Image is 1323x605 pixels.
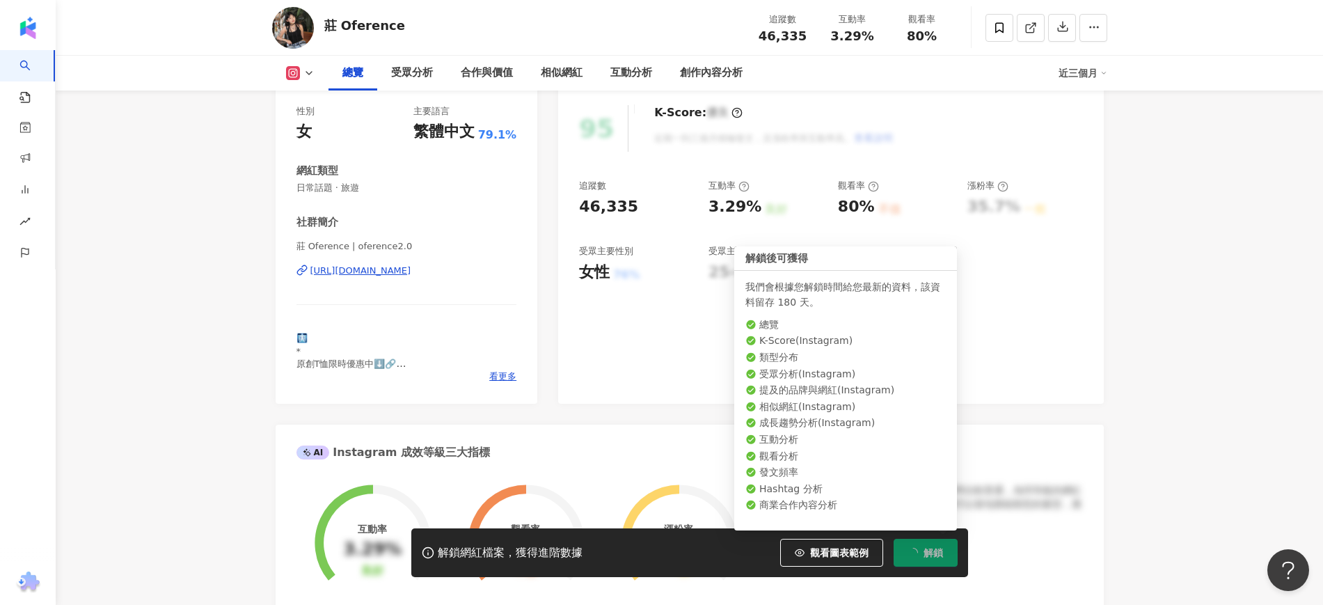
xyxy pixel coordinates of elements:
[19,207,31,239] span: rise
[924,547,943,558] span: 解鎖
[967,180,1008,192] div: 漲粉率
[19,50,47,104] a: search
[745,351,946,365] li: 類型分布
[745,279,946,310] div: 我們會根據您解鎖時間給您最新的資料，該資料留存 180 天。
[579,245,633,258] div: 受眾主要性別
[756,13,809,26] div: 追蹤數
[745,482,946,496] li: Hashtag 分析
[708,180,750,192] div: 互動率
[296,445,490,460] div: Instagram 成效等級三大指標
[511,524,540,535] div: 觀看率
[838,196,875,218] div: 80%
[745,368,946,382] li: 受眾分析 ( Instagram )
[296,121,312,143] div: 女
[413,105,450,118] div: 主要語言
[734,246,957,271] div: 解鎖後可獲得
[745,433,946,447] li: 互動分析
[15,572,42,594] img: chrome extension
[907,547,919,558] span: loading
[894,539,958,567] button: 解鎖
[489,370,516,383] span: 看更多
[541,65,583,81] div: 相似網紅
[296,182,517,194] span: 日常話題 · 旅遊
[745,466,946,480] li: 發文頻率
[664,524,693,535] div: 漲粉率
[896,13,949,26] div: 觀看率
[272,7,314,49] img: KOL Avatar
[296,446,330,459] div: AI
[680,65,743,81] div: 創作內容分析
[579,180,606,192] div: 追蹤數
[745,450,946,464] li: 觀看分析
[296,105,315,118] div: 性別
[579,262,610,283] div: 女性
[296,215,338,230] div: 社群簡介
[296,333,406,407] span: 🩻 * 原創T恤限時優惠中⬇️🔗 目前在印尼🇮🇩 旅遊生活請看reels 3D創作請看主頁
[324,17,405,34] div: 莊 Oference
[745,318,946,332] li: 總覽
[358,524,387,535] div: 互動率
[830,29,873,43] span: 3.29%
[478,127,517,143] span: 79.1%
[745,334,946,348] li: K-Score ( Instagram )
[838,245,928,258] div: 商業合作內容覆蓋比例
[610,65,652,81] div: 互動分析
[17,17,39,39] img: logo icon
[296,240,517,253] span: 莊 Oference | oference2.0
[759,29,807,43] span: 46,335
[413,121,475,143] div: 繁體中文
[745,498,946,512] li: 商業合作內容分析
[810,547,869,558] span: 觀看圖表範例
[907,29,937,43] span: 80%
[708,196,761,218] div: 3.29%
[310,265,411,277] div: [URL][DOMAIN_NAME]
[296,164,338,178] div: 網紅類型
[296,265,517,277] a: [URL][DOMAIN_NAME]
[579,196,638,218] div: 46,335
[838,180,879,192] div: 觀看率
[654,105,743,120] div: K-Score :
[461,65,513,81] div: 合作與價值
[745,416,946,430] li: 成長趨勢分析 ( Instagram )
[438,546,583,560] div: 解鎖網紅檔案，獲得進階數據
[826,13,879,26] div: 互動率
[745,400,946,414] li: 相似網紅 ( Instagram )
[342,65,363,81] div: 總覽
[745,384,946,398] li: 提及的品牌與網紅 ( Instagram )
[780,539,883,567] button: 觀看圖表範例
[391,65,433,81] div: 受眾分析
[708,245,763,258] div: 受眾主要年齡
[1059,62,1107,84] div: 近三個月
